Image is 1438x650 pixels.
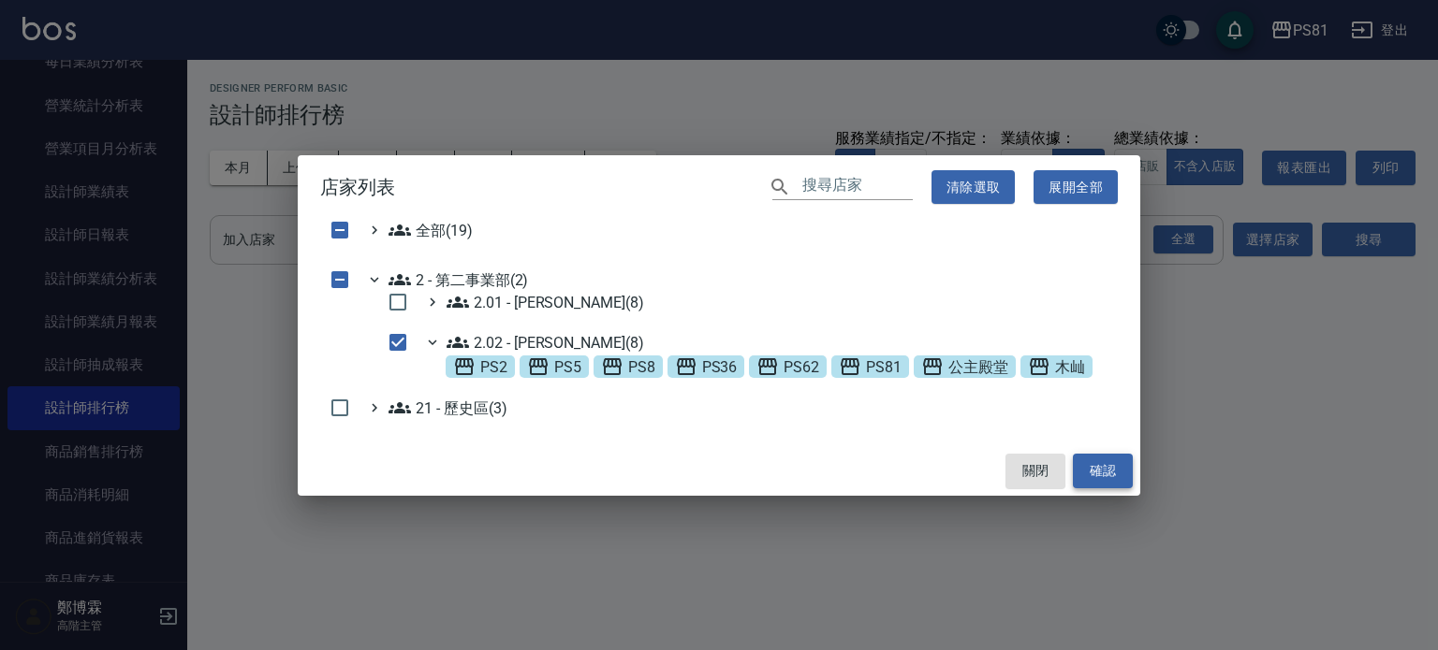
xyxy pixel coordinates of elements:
[1034,170,1118,205] button: 展開全部
[1028,355,1085,378] span: 木屾
[447,331,644,354] span: 2.02 - [PERSON_NAME](8)
[1073,454,1133,488] button: 確認
[601,355,655,378] span: PS8
[756,355,819,378] span: PS62
[453,355,507,378] span: PS2
[839,355,902,378] span: PS81
[389,397,506,419] span: 21 - 歷史區(3)
[298,155,1140,220] h2: 店家列表
[389,219,473,241] span: 全部(19)
[675,355,738,378] span: PS36
[921,355,1008,378] span: 公主殿堂
[447,291,644,313] span: 2.01 - [PERSON_NAME](8)
[1005,454,1065,488] button: 關閉
[932,170,1016,205] button: 清除選取
[389,268,528,291] span: 2 - 第二事業部(2)
[802,173,913,200] input: 搜尋店家
[527,355,581,378] span: PS5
